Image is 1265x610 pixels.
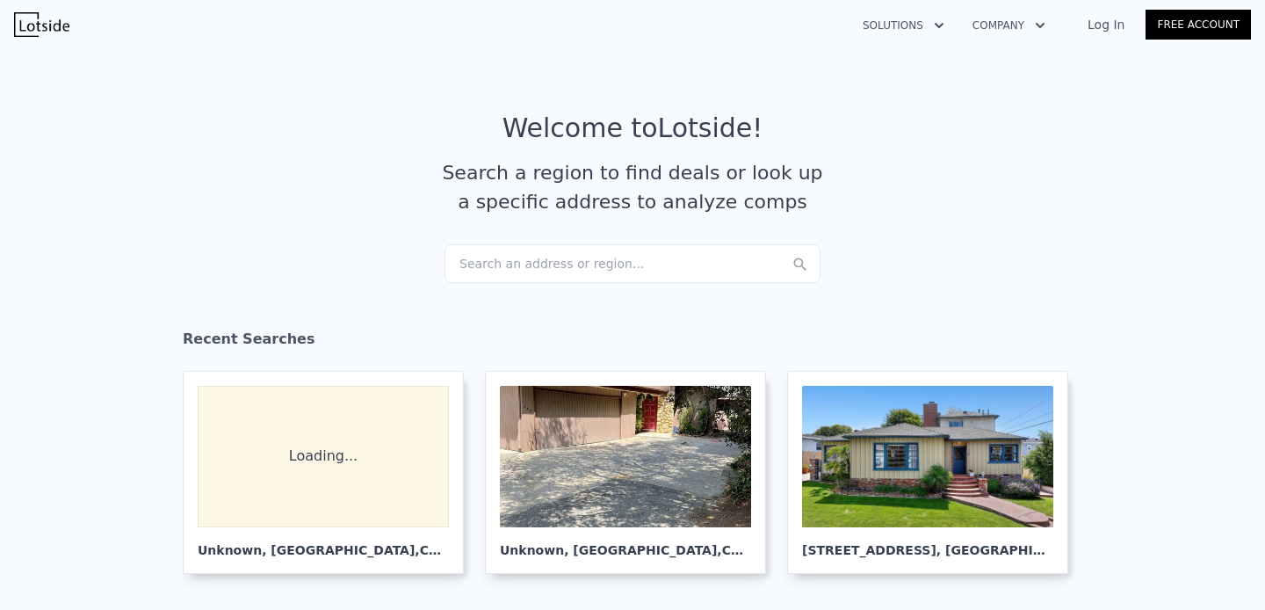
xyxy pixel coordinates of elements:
div: Search a region to find deals or look up a specific address to analyze comps [436,158,829,216]
span: , CA 90045 [415,543,485,557]
div: Search an address or region... [445,244,820,283]
div: [STREET_ADDRESS] , [GEOGRAPHIC_DATA] [802,527,1053,559]
button: Solutions [849,10,958,41]
button: Company [958,10,1059,41]
a: Log In [1066,16,1146,33]
img: Lotside [14,12,69,37]
a: Unknown, [GEOGRAPHIC_DATA],CA 90049 [485,371,780,574]
a: [STREET_ADDRESS], [GEOGRAPHIC_DATA] [787,371,1082,574]
span: , CA 90049 [717,543,787,557]
div: Recent Searches [183,315,1082,371]
a: Free Account [1146,10,1251,40]
div: Unknown , [GEOGRAPHIC_DATA] [198,527,449,559]
div: Loading... [198,386,449,527]
div: Unknown , [GEOGRAPHIC_DATA] [500,527,751,559]
a: Loading... Unknown, [GEOGRAPHIC_DATA],CA 90045 [183,371,478,574]
div: Welcome to Lotside ! [502,113,763,144]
